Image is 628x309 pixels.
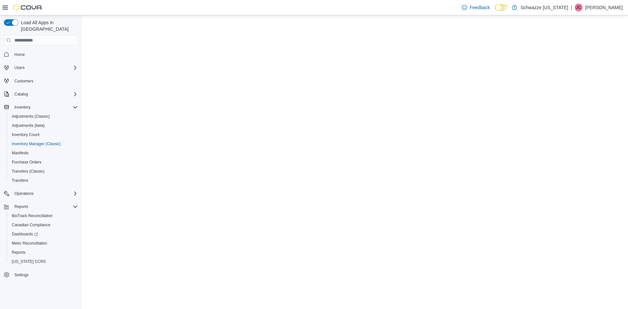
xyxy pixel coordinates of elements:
a: Manifests [9,149,31,157]
span: Settings [14,272,28,278]
button: Manifests [7,148,80,158]
span: Settings [12,271,78,279]
span: Adjustments (Classic) [12,114,50,119]
a: Transfers [9,177,31,184]
span: Customers [12,77,78,85]
span: Purchase Orders [12,160,42,165]
a: Canadian Compliance [9,221,53,229]
span: Reports [14,204,28,209]
span: Users [14,65,25,70]
span: Metrc Reconciliation [9,239,78,247]
a: BioTrack Reconciliation [9,212,55,220]
span: Load All Apps in [GEOGRAPHIC_DATA] [18,19,78,32]
button: Transfers [7,176,80,185]
span: Operations [14,191,34,196]
span: BioTrack Reconciliation [9,212,78,220]
a: Feedback [459,1,492,14]
button: Transfers (Classic) [7,167,80,176]
a: Adjustments (Classic) [9,112,52,120]
span: Inventory [12,103,78,111]
button: Canadian Compliance [7,220,80,230]
span: Adjustments (beta) [9,122,78,129]
span: Inventory Manager (Classic) [9,140,78,148]
button: Users [1,63,80,72]
button: Inventory [1,103,80,112]
span: Operations [12,190,78,197]
p: [PERSON_NAME] [585,4,623,11]
a: Transfers (Classic) [9,167,47,175]
span: Catalog [14,92,28,97]
nav: Complex example [4,47,78,297]
p: | [571,4,572,11]
span: Reports [12,250,26,255]
span: Feedback [470,4,490,11]
a: [US_STATE] CCRS [9,258,48,266]
button: Operations [12,190,36,197]
a: Customers [12,77,36,85]
a: Inventory Count [9,131,42,139]
button: Reports [7,248,80,257]
button: Customers [1,76,80,86]
a: Metrc Reconciliation [9,239,50,247]
button: Reports [12,203,31,211]
span: Manifests [12,150,28,156]
span: Inventory Count [9,131,78,139]
a: Inventory Manager (Classic) [9,140,63,148]
button: Catalog [12,90,30,98]
button: Inventory Count [7,130,80,139]
span: Transfers (Classic) [12,169,44,174]
span: Dashboards [9,230,78,238]
a: Settings [12,271,31,279]
span: Purchase Orders [9,158,78,166]
a: Reports [9,249,28,256]
button: Adjustments (beta) [7,121,80,130]
span: Users [12,64,78,72]
span: Inventory Count [12,132,40,137]
button: [US_STATE] CCRS [7,257,80,266]
a: Home [12,51,27,59]
span: Canadian Compliance [12,222,50,228]
button: Home [1,49,80,59]
span: Canadian Compliance [9,221,78,229]
a: Purchase Orders [9,158,44,166]
button: Settings [1,270,80,280]
button: Inventory [12,103,33,111]
span: Transfers [9,177,78,184]
span: BioTrack Reconciliation [12,213,53,218]
span: JC [576,4,581,11]
span: Inventory [14,105,30,110]
button: Adjustments (Classic) [7,112,80,121]
span: Dashboards [12,232,38,237]
span: Transfers (Classic) [9,167,78,175]
span: Reports [12,203,78,211]
a: Adjustments (beta) [9,122,47,129]
span: Customers [14,78,33,84]
button: Purchase Orders [7,158,80,167]
input: Dark Mode [495,4,509,11]
span: Home [12,50,78,58]
span: Transfers [12,178,28,183]
button: Metrc Reconciliation [7,239,80,248]
img: Cova [13,4,43,11]
span: Metrc Reconciliation [12,241,47,246]
div: Justin Cleer [575,4,583,11]
button: Inventory Manager (Classic) [7,139,80,148]
span: Manifests [9,149,78,157]
button: Reports [1,202,80,211]
span: Adjustments (beta) [12,123,45,128]
button: Users [12,64,27,72]
span: Inventory Manager (Classic) [12,141,61,146]
button: Catalog [1,90,80,99]
a: Dashboards [7,230,80,239]
button: BioTrack Reconciliation [7,211,80,220]
span: Washington CCRS [9,258,78,266]
span: Adjustments (Classic) [9,112,78,120]
span: Home [14,52,25,57]
span: [US_STATE] CCRS [12,259,46,264]
p: Schwazze [US_STATE] [520,4,568,11]
span: Catalog [12,90,78,98]
button: Operations [1,189,80,198]
a: Dashboards [9,230,41,238]
span: Reports [9,249,78,256]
